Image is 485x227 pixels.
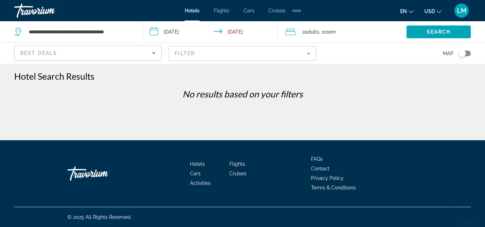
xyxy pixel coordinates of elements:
span: LM [457,7,467,14]
mat-select: Sort by [20,49,156,57]
span: Search [427,29,451,35]
a: Travorium [67,163,138,184]
button: Filter [169,46,316,61]
span: 2 [302,27,319,37]
a: Cruises [268,8,285,13]
a: Travorium [14,1,85,20]
a: Cars [190,171,201,176]
a: FAQs [311,156,323,162]
button: Search [407,25,471,38]
iframe: Button to launch messaging window [457,199,479,221]
span: USD [424,8,435,14]
button: Check-in date: Oct 6, 2025 Check-out date: Oct 10, 2025 [143,21,278,42]
button: Travelers: 2 adults, 0 children [278,21,407,42]
span: Best Deals [20,50,57,56]
a: Cruises [229,171,246,176]
a: Privacy Policy [311,175,344,181]
button: Change currency [424,6,442,16]
span: , 1 [319,27,336,37]
a: Hotels [190,161,205,167]
button: Extra navigation items [293,5,301,16]
a: Activities [190,180,211,186]
span: Adults [305,29,319,35]
a: Hotels [185,8,200,13]
span: Room [324,29,336,35]
h1: Hotel Search Results [14,71,94,81]
span: en [400,8,407,14]
a: Flights [229,161,245,167]
button: User Menu [452,3,471,18]
a: Contact [311,166,329,171]
span: © 2025 All Rights Reserved. [67,214,132,220]
a: Terms & Conditions [311,185,356,191]
span: Map [443,49,453,58]
a: Cars [244,8,254,13]
button: Change language [400,6,414,16]
p: No results based on your filters [11,89,474,99]
a: Flights [214,8,229,13]
button: Toggle map [453,50,471,57]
